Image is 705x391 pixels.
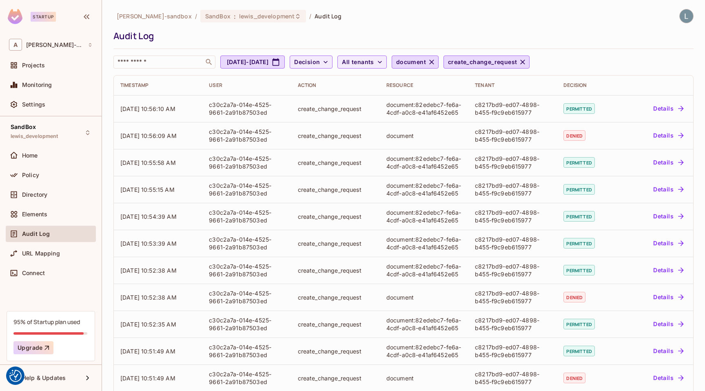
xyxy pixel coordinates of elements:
[22,152,38,159] span: Home
[386,209,462,224] div: document:82edebc7-fe6a-4cdf-a0c8-e41af6452e65
[209,343,284,359] div: c30c2a7a-014e-4525-9661-2a91b87503ed
[294,57,320,67] span: Decision
[475,209,550,224] div: c8217bd9-ed07-4898-b455-f9c9eb615977
[120,321,176,328] span: [DATE] 10:52:35 AM
[209,316,284,332] div: c30c2a7a-014e-4525-9661-2a91b87503ed
[563,157,594,168] span: permitted
[22,62,45,69] span: Projects
[220,56,285,69] button: [DATE]-[DATE]
[120,159,176,166] span: [DATE] 10:55:58 AM
[386,82,462,89] div: Resource
[563,319,594,329] span: permitted
[298,240,373,247] div: create_change_request
[386,316,462,332] div: document:82edebc7-fe6a-4cdf-a0c8-e41af6452e65
[475,289,550,305] div: c8217bd9-ed07-4898-b455-f9c9eb615977
[563,373,585,383] span: denied
[209,155,284,170] div: c30c2a7a-014e-4525-9661-2a91b87503ed
[209,262,284,278] div: c30c2a7a-014e-4525-9661-2a91b87503ed
[120,240,177,247] span: [DATE] 10:53:39 AM
[650,291,687,304] button: Details
[475,182,550,197] div: c8217bd9-ed07-4898-b455-f9c9eb615977
[563,346,594,356] span: permitted
[386,155,462,170] div: document:82edebc7-fe6a-4cdf-a0c8-e41af6452e65
[680,9,693,23] img: Lewis Youl
[563,130,585,141] span: denied
[120,213,177,220] span: [DATE] 10:54:39 AM
[650,210,687,223] button: Details
[386,235,462,251] div: document:82edebc7-fe6a-4cdf-a0c8-e41af6452e65
[650,371,687,384] button: Details
[120,294,177,301] span: [DATE] 10:52:38 AM
[298,159,373,167] div: create_change_request
[239,12,295,20] span: lewis_development
[563,82,614,89] div: Decision
[342,57,374,67] span: All tenants
[298,105,373,113] div: create_change_request
[563,184,594,195] span: permitted
[22,270,45,276] span: Connect
[563,211,594,222] span: permitted
[22,250,60,257] span: URL Mapping
[8,9,22,24] img: SReyMgAAAABJRU5ErkJggg==
[209,182,284,197] div: c30c2a7a-014e-4525-9661-2a91b87503ed
[9,370,22,382] button: Consent Preferences
[396,57,426,67] span: document
[209,128,284,143] div: c30c2a7a-014e-4525-9661-2a91b87503ed
[22,375,66,381] span: Help & Updates
[563,292,585,302] span: denied
[26,42,84,48] span: Workspace: alex-trustflight-sandbox
[309,12,311,20] li: /
[209,235,284,251] div: c30c2a7a-014e-4525-9661-2a91b87503ed
[120,132,177,139] span: [DATE] 10:56:09 AM
[386,132,462,140] div: document
[11,133,58,140] span: lewis_development
[120,348,175,355] span: [DATE] 10:51:49 AM
[31,12,56,22] div: Startup
[392,56,439,69] button: document
[209,209,284,224] div: c30c2a7a-014e-4525-9661-2a91b87503ed
[22,172,39,178] span: Policy
[209,82,284,89] div: User
[298,374,373,382] div: create_change_request
[11,124,36,130] span: SandBox
[315,12,341,20] span: Audit Log
[120,267,177,274] span: [DATE] 10:52:38 AM
[9,39,22,51] span: A
[120,105,175,112] span: [DATE] 10:56:10 AM
[386,182,462,197] div: document:82edebc7-fe6a-4cdf-a0c8-e41af6452e65
[209,101,284,116] div: c30c2a7a-014e-4525-9661-2a91b87503ed
[475,343,550,359] div: c8217bd9-ed07-4898-b455-f9c9eb615977
[563,238,594,249] span: permitted
[9,370,22,382] img: Revisit consent button
[475,370,550,386] div: c8217bd9-ed07-4898-b455-f9c9eb615977
[290,56,333,69] button: Decision
[475,235,550,251] div: c8217bd9-ed07-4898-b455-f9c9eb615977
[386,343,462,359] div: document:82edebc7-fe6a-4cdf-a0c8-e41af6452e65
[298,293,373,301] div: create_change_request
[475,128,550,143] div: c8217bd9-ed07-4898-b455-f9c9eb615977
[195,12,197,20] li: /
[298,186,373,193] div: create_change_request
[120,375,175,382] span: [DATE] 10:51:49 AM
[475,316,550,332] div: c8217bd9-ed07-4898-b455-f9c9eb615977
[120,186,175,193] span: [DATE] 10:55:15 AM
[233,13,236,20] span: :
[298,132,373,140] div: create_change_request
[650,129,687,142] button: Details
[650,318,687,331] button: Details
[298,347,373,355] div: create_change_request
[298,320,373,328] div: create_change_request
[113,30,689,42] div: Audit Log
[475,155,550,170] div: c8217bd9-ed07-4898-b455-f9c9eb615977
[475,101,550,116] div: c8217bd9-ed07-4898-b455-f9c9eb615977
[475,262,550,278] div: c8217bd9-ed07-4898-b455-f9c9eb615977
[386,293,462,301] div: document
[448,57,517,67] span: create_change_request
[209,289,284,305] div: c30c2a7a-014e-4525-9661-2a91b87503ed
[650,102,687,115] button: Details
[337,56,386,69] button: All tenants
[386,262,462,278] div: document:82edebc7-fe6a-4cdf-a0c8-e41af6452e65
[650,344,687,358] button: Details
[22,191,47,198] span: Directory
[22,101,45,108] span: Settings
